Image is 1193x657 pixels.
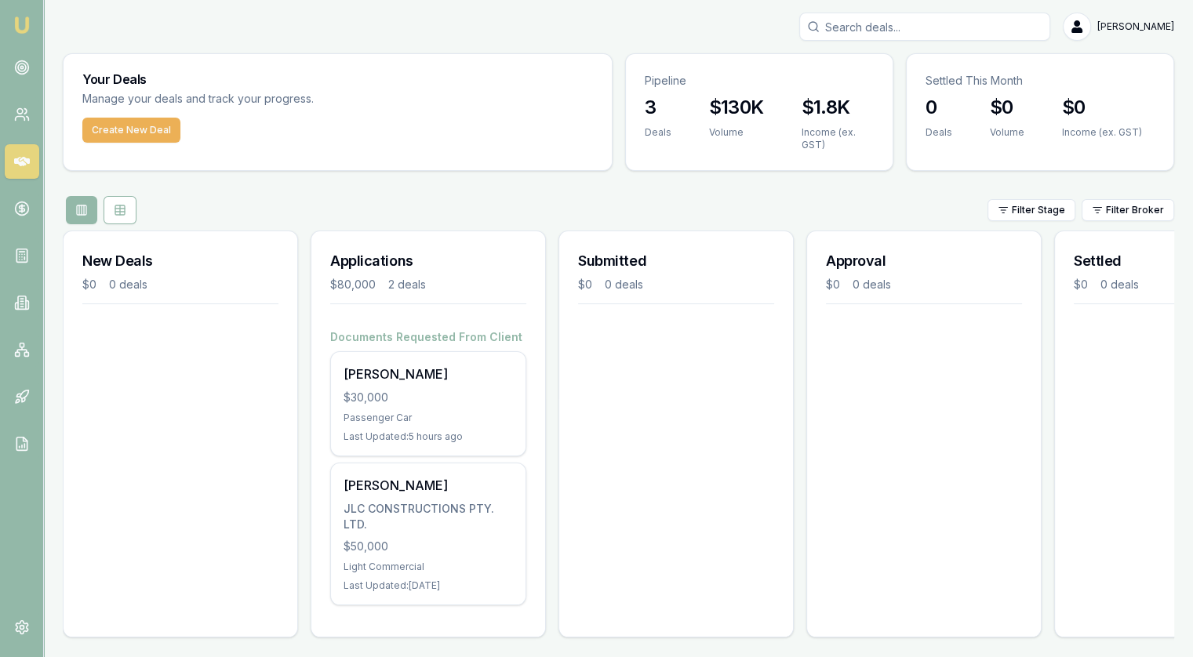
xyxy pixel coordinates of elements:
h3: Approval [826,250,1022,272]
p: Settled This Month [926,73,1155,89]
div: 0 deals [109,277,147,292]
img: emu-icon-u.png [13,16,31,34]
button: Filter Broker [1082,199,1174,221]
div: JLC CONSTRUCTIONS PTY. LTD. [344,501,513,532]
div: Deals [926,126,952,139]
div: [PERSON_NAME] [344,365,513,383]
div: $0 [1074,277,1088,292]
div: $50,000 [344,539,513,554]
input: Search deals [799,13,1050,41]
span: [PERSON_NAME] [1097,20,1174,33]
div: 0 deals [605,277,643,292]
h3: Submitted [578,250,774,272]
h4: Documents Requested From Client [330,329,526,345]
div: Volume [990,126,1024,139]
div: Deals [645,126,671,139]
h3: $0 [990,95,1024,120]
span: Filter Broker [1106,204,1164,216]
div: Income (ex. GST) [802,126,874,151]
div: $0 [82,277,96,292]
p: Pipeline [645,73,874,89]
h3: $1.8K [802,95,874,120]
div: Passenger Car [344,412,513,424]
div: Last Updated: 5 hours ago [344,430,513,443]
div: 0 deals [1100,277,1139,292]
h3: New Deals [82,250,278,272]
button: Filter Stage [987,199,1075,221]
div: 2 deals [388,277,426,292]
div: $80,000 [330,277,376,292]
div: [PERSON_NAME] [344,476,513,495]
div: Income (ex. GST) [1062,126,1142,139]
div: 0 deals [853,277,891,292]
button: Create New Deal [82,118,180,143]
div: $30,000 [344,390,513,405]
div: Last Updated: [DATE] [344,579,513,592]
div: Light Commercial [344,561,513,573]
div: $0 [578,277,592,292]
h3: 0 [926,95,952,120]
h3: Your Deals [82,73,593,85]
h3: 3 [645,95,671,120]
h3: Applications [330,250,526,272]
div: Volume [709,126,764,139]
h3: $130K [709,95,764,120]
span: Filter Stage [1012,204,1065,216]
div: $0 [826,277,840,292]
p: Manage your deals and track your progress. [82,90,484,108]
h3: $0 [1062,95,1142,120]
